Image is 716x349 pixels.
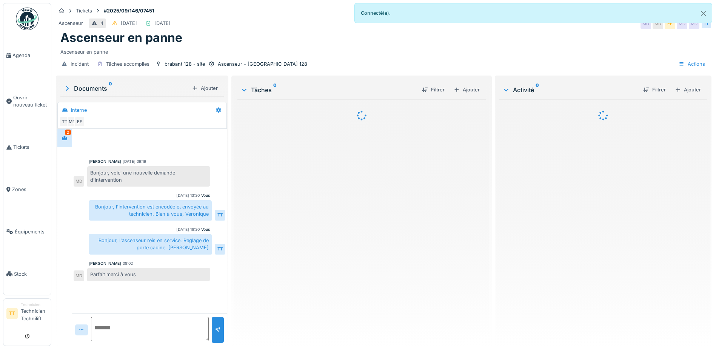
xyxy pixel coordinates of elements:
[215,210,225,221] div: TT
[641,19,651,29] div: MD
[13,94,48,108] span: Ouvrir nouveau ticket
[13,144,48,151] span: Tickets
[12,186,48,193] span: Zones
[63,84,189,93] div: Documents
[89,200,212,221] div: Bonjour, l'intervention est encodée et envoyée au technicien. Bien à vous, Veronique
[653,19,663,29] div: MD
[677,19,687,29] div: MD
[3,253,51,295] a: Stock
[106,60,149,68] div: Tâches accomplies
[165,60,205,68] div: brabant 128 - site
[6,308,18,319] li: TT
[3,126,51,168] a: Tickets
[74,116,85,127] div: EF
[21,302,48,307] div: Technicien
[100,20,103,27] div: 4
[451,85,483,95] div: Ajouter
[3,77,51,126] a: Ouvrir nouveau ticket
[74,270,84,281] div: MD
[215,244,225,255] div: TT
[87,166,210,187] div: Bonjour, voici une nouvelle demande d'intervention
[273,85,277,94] sup: 0
[123,261,133,266] div: 08:02
[689,19,699,29] div: MD
[675,59,708,69] div: Actions
[3,210,51,253] a: Équipements
[109,84,112,93] sup: 0
[354,3,713,23] div: Connecté(e).
[672,85,704,95] div: Ajouter
[12,52,48,59] span: Agenda
[76,7,92,14] div: Tickets
[695,3,712,23] button: Close
[59,116,70,127] div: TT
[240,85,416,94] div: Tâches
[16,8,38,30] img: Badge_color-CXgf-gQk.svg
[3,168,51,211] a: Zones
[121,20,137,27] div: [DATE]
[502,85,637,94] div: Activité
[6,302,48,327] a: TT TechnicienTechnicien Technilift
[201,193,210,198] div: Vous
[60,31,182,45] h1: Ascenseur en panne
[89,261,121,266] div: [PERSON_NAME]
[419,85,448,95] div: Filtrer
[15,228,48,235] span: Équipements
[701,19,711,29] div: TT
[87,268,210,281] div: Parfait merci à vous
[14,270,48,278] span: Stock
[218,60,307,68] div: Ascenseur - [GEOGRAPHIC_DATA] 128
[3,34,51,77] a: Agenda
[67,116,77,127] div: MD
[176,227,200,232] div: [DATE] 16:30
[59,20,83,27] div: Ascenseur
[154,20,171,27] div: [DATE]
[89,159,121,164] div: [PERSON_NAME]
[71,60,89,68] div: Incident
[21,302,48,325] li: Technicien Technilift
[74,176,84,187] div: MD
[536,85,539,94] sup: 0
[176,193,200,198] div: [DATE] 13:30
[123,159,146,164] div: [DATE] 09:19
[640,85,669,95] div: Filtrer
[101,7,157,14] strong: #2025/09/146/07451
[189,83,221,93] div: Ajouter
[201,227,210,232] div: Vous
[65,130,71,135] div: 2
[665,19,675,29] div: EF
[89,234,212,254] div: Bonjour, l'ascenseur reis en service. Reglage de porte cabine. [PERSON_NAME]
[60,45,707,56] div: Ascenseur en panne
[71,107,87,114] div: Interne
